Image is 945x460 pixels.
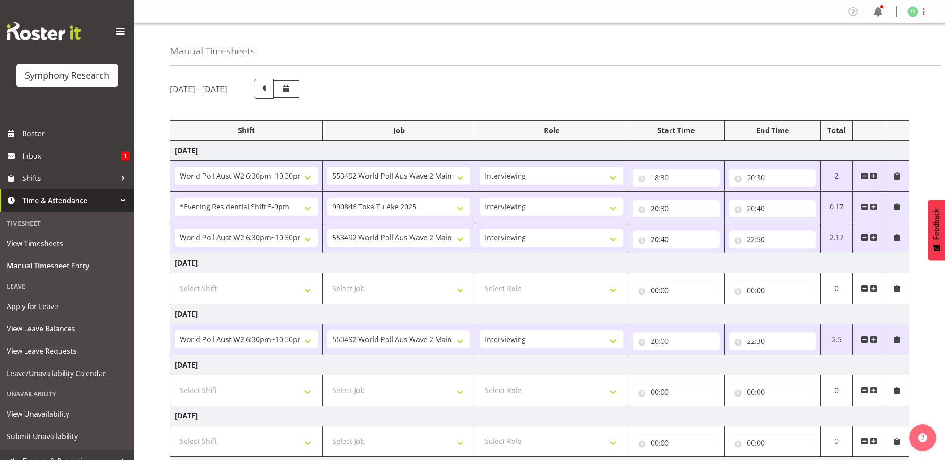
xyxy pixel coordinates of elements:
[729,200,816,217] input: Click to select...
[907,6,918,17] img: tanya-stebbing1954.jpg
[7,344,127,358] span: View Leave Requests
[170,84,227,94] h5: [DATE] - [DATE]
[175,125,318,136] div: Shift
[821,273,853,304] td: 0
[932,209,941,240] span: Feedback
[633,332,720,350] input: Click to select...
[821,426,853,457] td: 0
[821,222,853,253] td: 2.17
[2,214,132,232] div: Timesheet
[170,304,909,324] td: [DATE]
[2,362,132,385] a: Leave/Unavailability Calendar
[821,192,853,222] td: 0.17
[633,200,720,217] input: Click to select...
[2,425,132,447] a: Submit Unavailability
[327,125,470,136] div: Job
[2,318,132,340] a: View Leave Balances
[2,232,132,255] a: View Timesheets
[2,403,132,425] a: View Unavailability
[2,255,132,277] a: Manual Timesheet Entry
[918,433,927,442] img: help-xxl-2.png
[170,253,909,273] td: [DATE]
[7,322,127,335] span: View Leave Balances
[633,434,720,452] input: Click to select...
[729,383,816,401] input: Click to select...
[7,407,127,421] span: View Unavailability
[22,194,116,207] span: Time & Attendance
[170,406,909,426] td: [DATE]
[633,169,720,187] input: Click to select...
[121,151,130,160] span: 1
[170,46,255,56] h4: Manual Timesheets
[729,434,816,452] input: Click to select...
[22,171,116,185] span: Shifts
[7,237,127,250] span: View Timesheets
[22,127,130,140] span: Roster
[633,230,720,248] input: Click to select...
[25,69,109,82] div: Symphony Research
[7,259,127,272] span: Manual Timesheet Entry
[729,125,816,136] div: End Time
[2,277,132,295] div: Leave
[821,161,853,192] td: 2
[22,149,121,163] span: Inbox
[7,430,127,443] span: Submit Unavailability
[928,200,945,260] button: Feedback - Show survey
[7,22,81,40] img: Rosterit website logo
[821,375,853,406] td: 0
[729,332,816,350] input: Click to select...
[633,383,720,401] input: Click to select...
[170,141,909,161] td: [DATE]
[633,281,720,299] input: Click to select...
[729,169,816,187] input: Click to select...
[7,300,127,313] span: Apply for Leave
[2,295,132,318] a: Apply for Leave
[729,281,816,299] input: Click to select...
[729,230,816,248] input: Click to select...
[2,340,132,362] a: View Leave Requests
[480,125,623,136] div: Role
[825,125,848,136] div: Total
[170,355,909,375] td: [DATE]
[2,385,132,403] div: Unavailability
[633,125,720,136] div: Start Time
[821,324,853,355] td: 2.5
[7,367,127,380] span: Leave/Unavailability Calendar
